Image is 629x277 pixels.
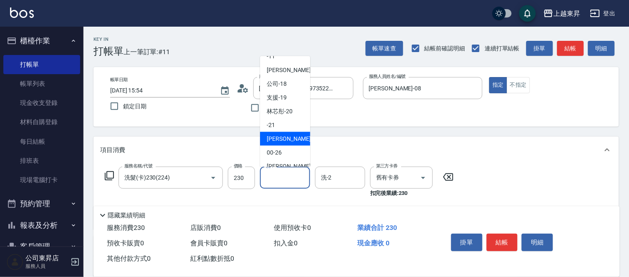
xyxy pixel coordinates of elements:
input: YYYY/MM/DD hh:mm [110,84,212,97]
button: 客戶管理 [3,236,80,257]
span: 林芯彤 -20 [267,107,293,116]
span: [PERSON_NAME] -22 [267,135,319,143]
span: -11 [267,52,275,61]
button: 掛單 [451,234,482,251]
button: save [519,5,536,22]
span: 連續打單結帳 [485,44,520,53]
button: 帳單速查 [366,41,403,56]
button: 櫃檯作業 [3,30,80,52]
a: 每日結帳 [3,132,80,151]
button: 明細 [588,41,615,56]
a: 現金收支登錄 [3,93,80,112]
span: 現金應收 0 [357,239,389,247]
label: 服務人員姓名/編號 [369,73,406,80]
button: 掛單 [526,41,553,56]
span: 店販消費 0 [190,224,221,232]
button: 上越東昇 [540,5,584,22]
button: 不指定 [507,77,530,93]
span: 上一筆訂單:#11 [124,47,170,57]
h2: Key In [93,37,124,42]
button: 指定 [489,77,507,93]
span: 00 -26 [267,148,282,157]
span: 業績合計 230 [357,224,397,232]
span: 使用預收卡 0 [274,224,311,232]
a: 打帳單 [3,55,80,74]
label: 價格 [234,163,243,169]
span: 支援 -19 [267,93,287,102]
button: 報表及分析 [3,215,80,236]
p: 隱藏業績明細 [108,211,145,220]
div: 項目消費 [93,137,619,163]
span: 會員卡販賣 0 [190,239,227,247]
p: 項目消費 [100,146,125,155]
button: 預約管理 [3,193,80,215]
h5: 公司東昇店 [25,254,68,262]
p: 服務人員 [25,262,68,270]
a: 材料自購登錄 [3,112,80,132]
span: 紅利點數折抵 0 [190,255,234,262]
span: [PERSON_NAME] -14 [267,66,319,75]
span: 其他付款方式 0 [107,255,151,262]
a: 現場電腦打卡 [3,170,80,190]
span: 公司 -18 [267,80,287,88]
span: [PERSON_NAME] -55 [267,162,319,171]
a: 排班表 [3,151,80,170]
a: 帳單列表 [3,74,80,93]
img: Logo [10,7,34,18]
span: 預收卡販賣 0 [107,239,144,247]
label: 帳單日期 [110,77,128,83]
img: Person [7,254,23,270]
span: 服務消費 230 [107,224,145,232]
label: 顧客姓名/手機號碼/編號 [259,73,307,80]
div: 上越東昇 [553,8,580,19]
p: 扣完後業績: 230 [370,189,438,197]
span: 扣入金 0 [274,239,298,247]
span: 鎖定日期 [123,102,147,111]
button: 明細 [522,234,553,251]
span: -21 [267,121,275,130]
button: 登出 [587,6,619,21]
button: 結帳 [557,41,584,56]
button: 結帳 [487,234,518,251]
h3: 打帳單 [93,45,124,57]
button: Choose date, selected date is 2025-08-17 [215,81,235,101]
button: Open [207,171,220,185]
label: 第三方卡券 [376,163,398,169]
button: Open [417,171,430,185]
span: 結帳前確認明細 [424,44,465,53]
label: 服務名稱/代號 [124,163,152,169]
